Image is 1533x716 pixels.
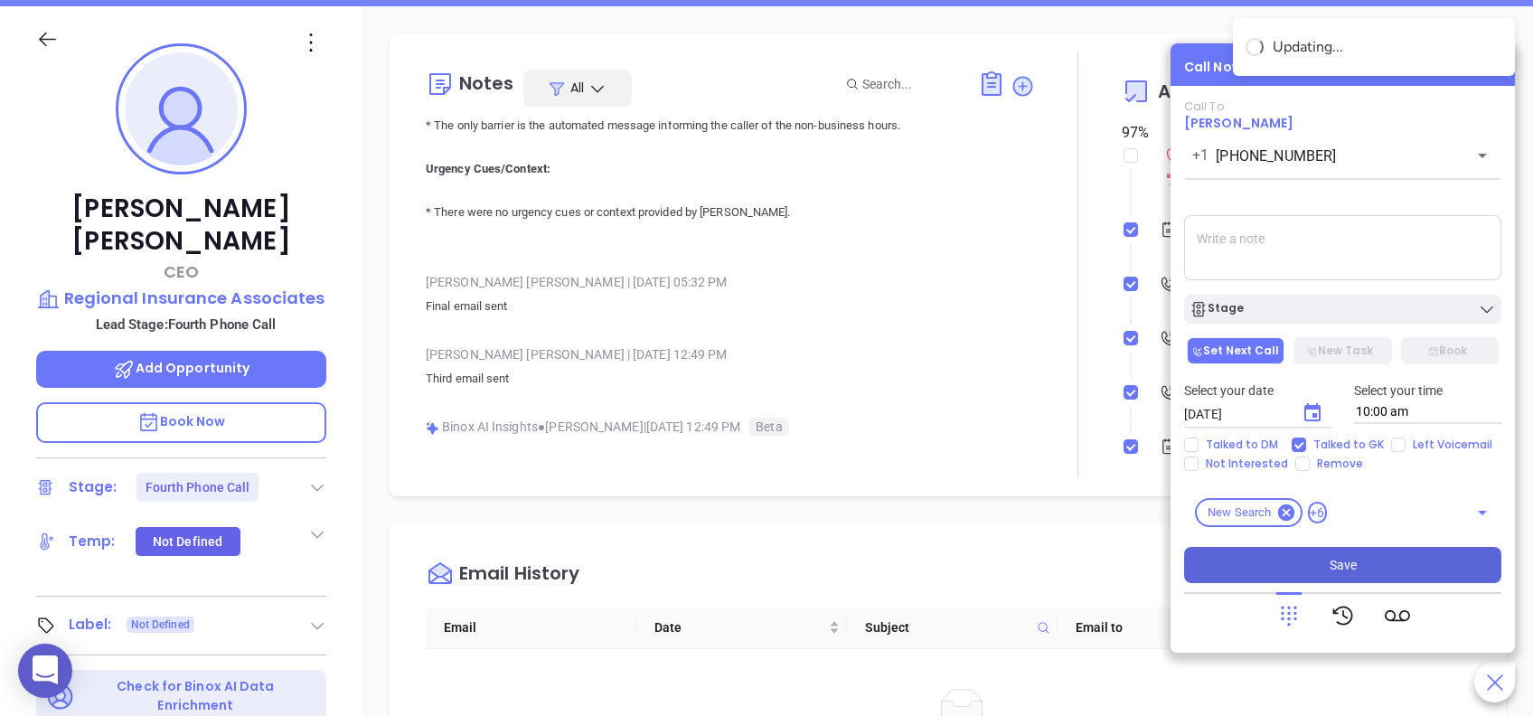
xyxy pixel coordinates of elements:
[1197,504,1282,522] span: New Search
[426,268,1035,296] div: [PERSON_NAME] [PERSON_NAME] [DATE] 05:32 PM
[69,611,112,638] div: Label:
[1195,498,1303,527] div: New Search
[1199,438,1285,452] span: Talked to DM
[153,527,222,556] div: Not Defined
[627,275,630,289] span: |
[1184,405,1287,423] input: MM/DD/YYYY
[426,296,1035,317] p: Final email sent
[1306,438,1391,452] span: Talked to GK
[1158,82,1282,100] span: Activities Log
[1058,607,1268,649] th: Email to
[1310,457,1370,471] span: Remove
[1216,146,1443,166] input: Enter phone number or name
[1184,547,1501,583] button: Save
[1294,395,1331,431] button: Choose date, selected date is Sep 4, 2025
[1401,337,1499,364] button: Book
[36,193,326,258] p: [PERSON_NAME] [PERSON_NAME]
[749,418,788,436] span: Beta
[1199,457,1295,471] span: Not Interested
[459,564,579,589] div: Email History
[45,313,326,336] p: Lead Stage: Fourth Phone Call
[865,617,1030,637] span: Subject
[636,607,847,649] th: Date
[1184,98,1225,115] span: Call To
[654,617,825,637] span: Date
[1192,145,1209,166] p: +1
[1354,381,1502,400] p: Select your time
[538,419,546,434] span: ●
[426,413,1035,440] div: Binox AI Insights [PERSON_NAME] | [DATE] 12:49 PM
[1154,169,1470,189] div: [DATE] 10:00 AM
[69,474,118,501] div: Stage:
[1190,300,1244,318] div: Stage
[131,615,190,635] span: Not Defined
[459,74,514,92] div: Notes
[1470,143,1495,168] button: Open
[1273,36,1502,58] div: Updating...
[1330,555,1357,575] span: Save
[125,52,238,165] img: profile-user
[1406,438,1500,452] span: Left Voicemail
[1187,337,1284,364] button: Set Next Call
[36,259,326,284] p: CEO
[426,607,636,649] th: Email
[426,341,1035,368] div: [PERSON_NAME] [PERSON_NAME] [DATE] 12:49 PM
[426,368,1035,390] p: Third email sent
[426,162,550,175] b: Urgency Cues/Context:
[1184,381,1332,400] p: Select your date
[69,528,116,555] div: Temp:
[1122,122,1162,144] div: 97 %
[137,412,226,430] span: Book Now
[1184,58,1243,77] div: Call Now
[862,74,958,94] input: Search...
[113,359,250,377] span: Add Opportunity
[426,421,439,435] img: svg%3e
[1184,114,1293,132] a: [PERSON_NAME]
[1308,502,1326,523] span: +6
[1470,500,1495,525] button: Open
[78,677,314,715] p: Check for Binox AI Data Enrichment
[1184,295,1501,324] button: Stage
[1293,337,1391,364] button: New Task
[146,473,250,502] div: Fourth Phone Call
[570,79,584,97] span: All
[43,680,75,711] img: Ai-Enrich-DaqCidB-.svg
[36,286,326,311] a: Regional Insurance Associates
[627,347,630,362] span: |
